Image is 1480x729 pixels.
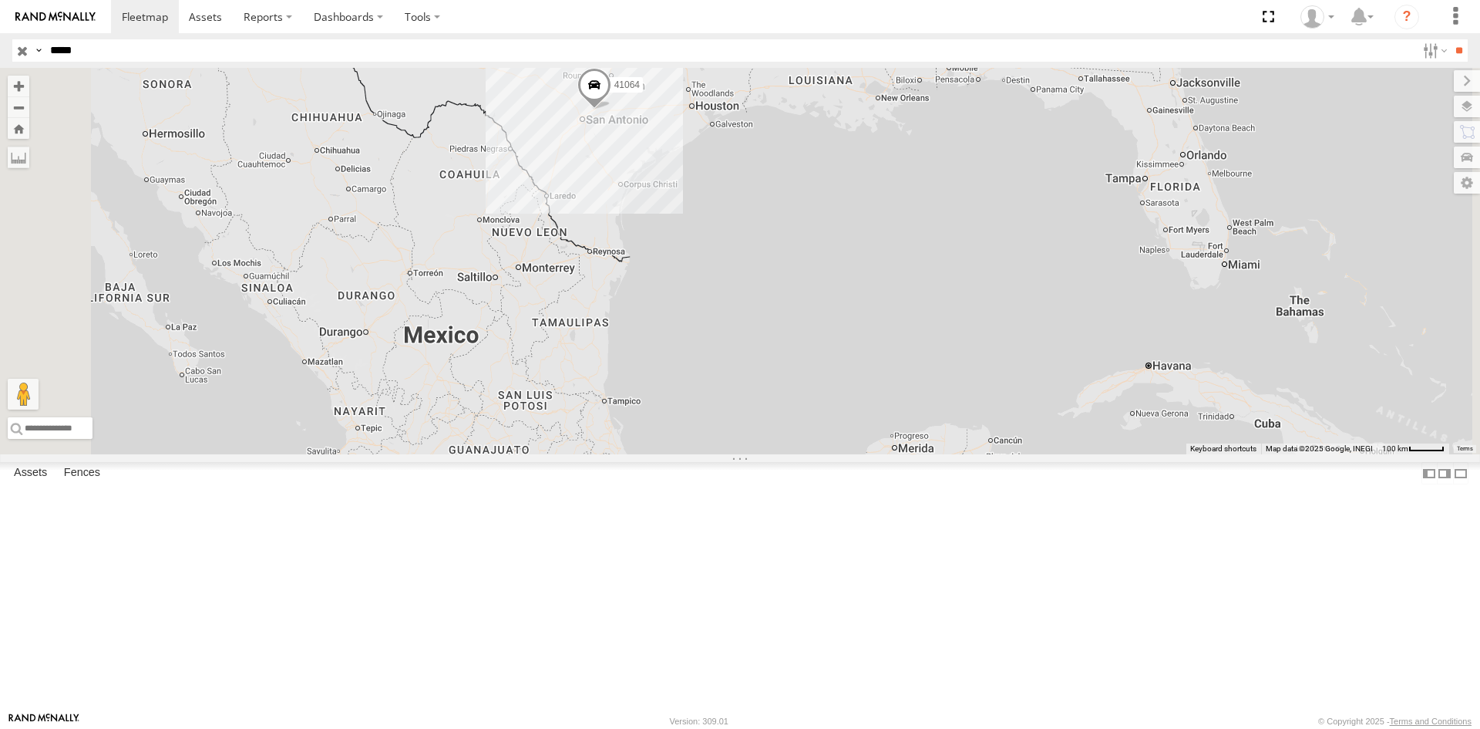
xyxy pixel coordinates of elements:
label: Dock Summary Table to the Left [1421,462,1437,484]
a: Terms (opens in new tab) [1457,446,1473,452]
button: Keyboard shortcuts [1190,444,1256,454]
button: Map Scale: 100 km per 43 pixels [1377,444,1449,454]
button: Zoom Home [8,118,29,139]
label: Fences [56,463,108,484]
div: Ryan Roxas [1295,5,1340,29]
div: Version: 309.01 [670,717,728,726]
i: ? [1394,5,1419,29]
label: Assets [6,463,55,484]
div: © Copyright 2025 - [1318,717,1472,726]
label: Hide Summary Table [1453,462,1468,484]
label: Measure [8,147,29,168]
span: Map data ©2025 Google, INEGI [1266,444,1373,453]
a: Terms and Conditions [1390,717,1472,726]
span: 41064 [614,79,640,89]
label: Map Settings [1454,172,1480,194]
label: Search Filter Options [1417,39,1450,62]
label: Search Query [32,39,45,62]
button: Drag Pegman onto the map to open Street View [8,379,39,410]
span: 100 km [1382,444,1408,453]
button: Zoom out [8,96,29,118]
label: Dock Summary Table to the Right [1437,462,1452,484]
a: Visit our Website [8,714,79,729]
img: rand-logo.svg [15,12,96,22]
button: Zoom in [8,76,29,96]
